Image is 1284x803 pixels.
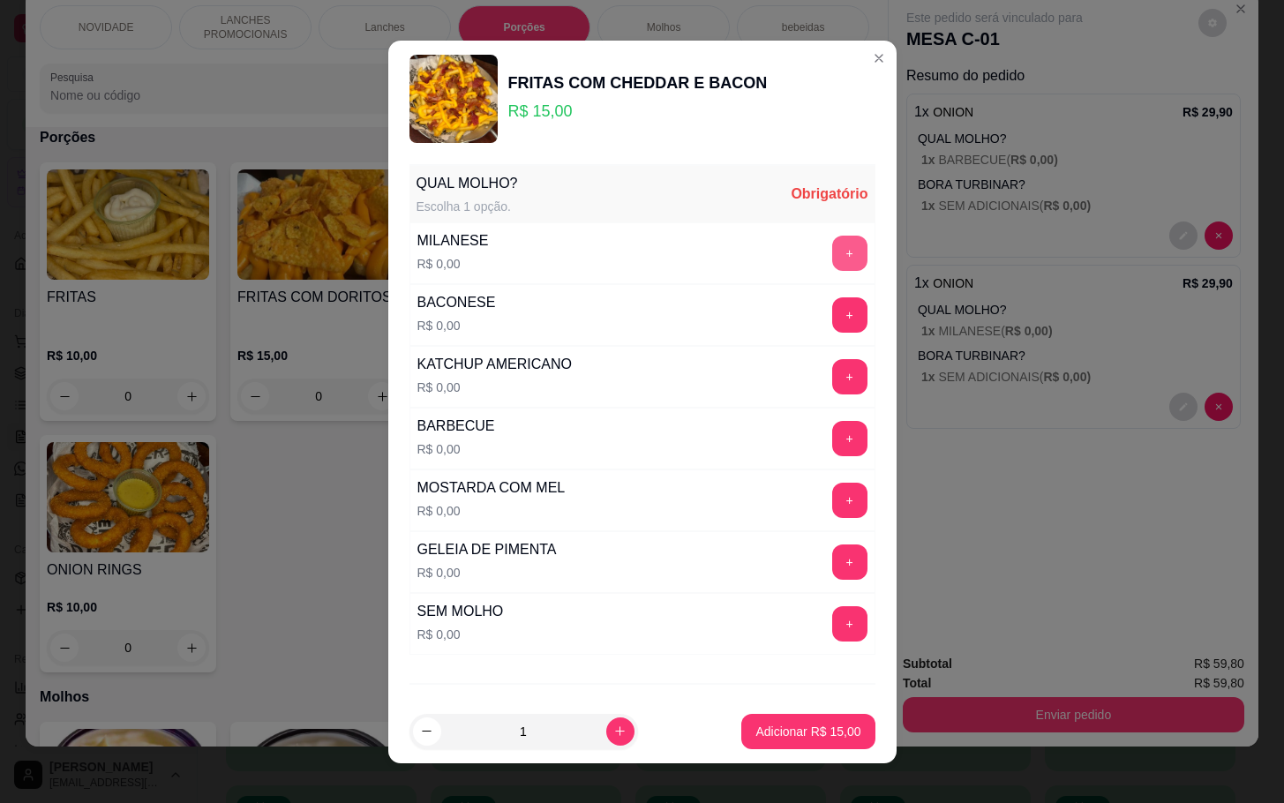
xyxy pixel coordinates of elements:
[755,723,860,740] p: Adicionar R$ 15,00
[832,544,867,580] button: add
[741,714,875,749] button: Adicionar R$ 15,00
[417,379,572,396] p: R$ 0,00
[606,717,634,746] button: increase-product-quantity
[417,354,572,375] div: KATCHUP AMERICANO
[417,230,489,251] div: MILANESE
[417,198,518,215] div: Escolha 1 opção.
[417,626,504,643] p: R$ 0,00
[417,173,518,194] div: QUAL MOLHO?
[417,564,557,582] p: R$ 0,00
[832,359,867,394] button: add
[832,483,867,518] button: add
[413,717,441,746] button: decrease-product-quantity
[417,601,504,622] div: SEM MOLHO
[409,55,498,143] img: product-image
[417,477,566,499] div: MOSTARDA COM MEL
[832,421,867,456] button: add
[417,440,495,458] p: R$ 0,00
[791,184,867,205] div: Obrigatório
[417,292,496,313] div: BACONESE
[508,71,768,95] div: FRITAS COM CHEDDAR E BACON
[417,416,495,437] div: BARBECUE
[508,99,768,124] p: R$ 15,00
[417,317,496,334] p: R$ 0,00
[417,539,557,560] div: GELEIA DE PIMENTA
[832,606,867,642] button: add
[417,502,566,520] p: R$ 0,00
[417,255,489,273] p: R$ 0,00
[832,236,867,271] button: add
[865,44,893,72] button: Close
[832,297,867,333] button: add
